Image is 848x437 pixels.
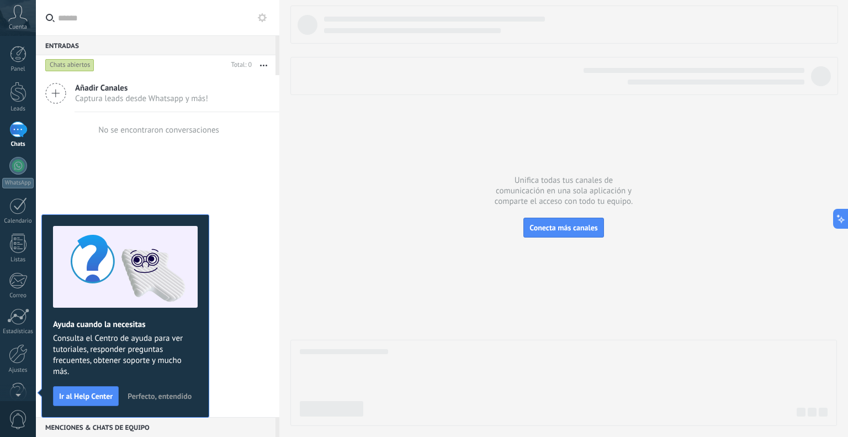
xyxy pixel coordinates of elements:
[2,292,34,299] div: Correo
[75,83,208,93] span: Añadir Canales
[75,93,208,104] span: Captura leads desde Whatsapp y más!
[2,141,34,148] div: Chats
[45,59,94,72] div: Chats abiertos
[53,319,198,330] h2: Ayuda cuando la necesitas
[2,328,34,335] div: Estadísticas
[529,223,597,233] span: Conecta más canales
[123,388,197,404] button: Perfecto, entendido
[2,178,34,188] div: WhatsApp
[2,66,34,73] div: Panel
[523,218,603,238] button: Conecta más canales
[53,386,119,406] button: Ir al Help Center
[36,35,275,55] div: Entradas
[2,367,34,374] div: Ajustes
[9,24,27,31] span: Cuenta
[2,218,34,225] div: Calendario
[36,417,275,437] div: Menciones & Chats de equipo
[128,392,192,400] span: Perfecto, entendido
[2,256,34,264] div: Listas
[53,333,198,377] span: Consulta el Centro de ayuda para ver tutoriales, responder preguntas frecuentes, obtener soporte ...
[59,392,113,400] span: Ir al Help Center
[2,106,34,113] div: Leads
[98,125,219,135] div: No se encontraron conversaciones
[227,60,252,71] div: Total: 0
